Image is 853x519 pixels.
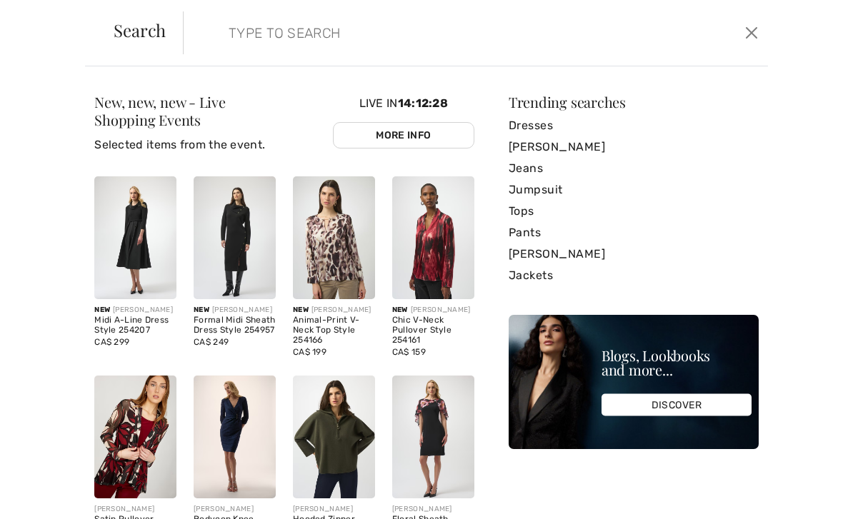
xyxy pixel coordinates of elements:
a: Jeans [509,158,759,179]
div: [PERSON_NAME] [392,305,474,316]
span: 14:12:28 [398,96,448,110]
div: Midi A-Line Dress Style 254207 [94,316,176,336]
img: Chic V-Neck Pullover Style 254161. Black/red [392,176,474,299]
img: Satin Pullover Style 254158. Royal Sapphire 163 [94,376,176,498]
a: Tops [509,201,759,222]
div: [PERSON_NAME] [94,305,176,316]
span: CA$ 159 [392,347,426,357]
div: [PERSON_NAME] [392,504,474,515]
span: New [293,306,309,314]
img: Blogs, Lookbooks and more... [509,315,759,449]
div: [PERSON_NAME] [293,305,375,316]
a: Pants [509,222,759,243]
div: Chic V-Neck Pullover Style 254161 [392,316,474,345]
div: [PERSON_NAME] [194,504,276,515]
div: [PERSON_NAME] [94,504,176,515]
img: Animal-Print V-Neck Top Style 254166. Offwhite/Multi [293,176,375,299]
span: Help [33,10,62,23]
span: New [194,306,209,314]
img: Bodycon Knee-Length Dress Style 254711. Midnight Blue [194,376,276,498]
img: Midi A-Line Dress Style 254207. Deep cherry [94,176,176,299]
button: Close [741,21,762,44]
div: Animal-Print V-Neck Top Style 254166 [293,316,375,345]
a: [PERSON_NAME] [509,136,759,158]
a: More Info [333,122,474,148]
div: Formal Midi Sheath Dress Style 254957 [194,316,276,336]
div: Trending searches [509,95,759,109]
div: Blogs, Lookbooks and more... [602,348,752,377]
span: CA$ 199 [293,347,326,357]
span: New, new, new - Live Shopping Events [94,92,226,129]
input: TYPE TO SEARCH [218,11,610,54]
span: New [392,306,408,314]
div: [PERSON_NAME] [293,504,375,515]
a: Jackets [509,265,759,286]
span: CA$ 249 [194,337,229,347]
div: Live In [333,95,474,165]
a: Jumpsuit [509,179,759,201]
a: [PERSON_NAME] [509,243,759,265]
div: DISCOVER [602,394,752,416]
p: Selected items from the event. [94,136,333,153]
img: Floral Sheath Knee-Length Dress Style 254164. Black/Multi [392,376,474,498]
a: Dresses [509,115,759,136]
span: CA$ 299 [94,337,129,347]
img: Hooded Zipper Relaxed Fit Style 253963. Winter White [293,376,375,498]
span: New [94,306,110,314]
img: Formal Midi Sheath Dress Style 254957. Black [194,176,276,299]
span: Search [114,21,166,39]
div: [PERSON_NAME] [194,305,276,316]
